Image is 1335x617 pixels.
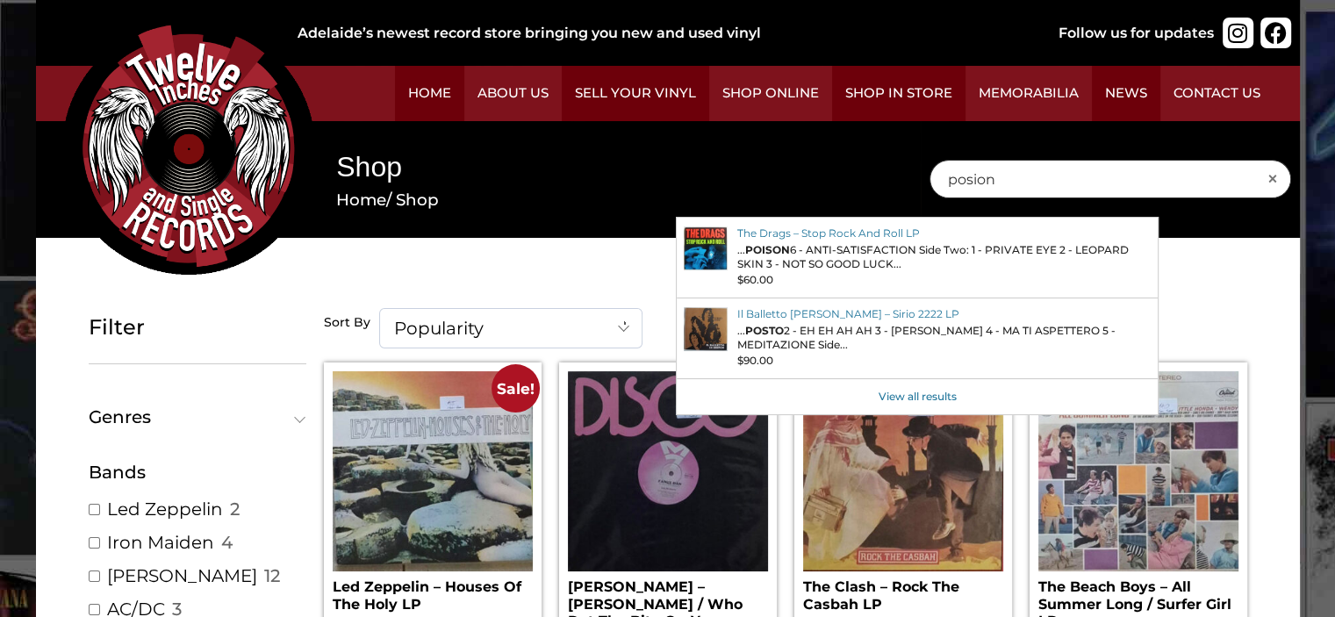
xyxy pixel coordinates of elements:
img: Ralph White – Fancy Dan / Who Put The Bite On You [568,371,768,571]
img: The Clash – Rock The Casbah LP [803,371,1003,571]
h2: The Clash – Rock The Casbah LP [803,571,1003,612]
input: Search [929,160,1291,198]
div: Bands [89,459,306,485]
span: 12 [264,564,280,587]
nav: Breadcrumb [336,188,876,212]
a: Home [336,190,386,210]
span: 2 [230,498,240,520]
div: Adelaide’s newest record store bringing you new and used vinyl [298,23,1001,44]
div: Follow us for updates [1059,23,1214,44]
h5: Sort By [324,315,370,331]
a: Iron Maiden [107,531,214,554]
a: About Us [464,66,562,121]
a: The Clash – Rock The Casbah LP [803,371,1003,612]
a: Home [395,66,464,121]
a: Contact Us [1160,66,1274,121]
span: × [1267,169,1291,190]
a: [PERSON_NAME] [107,564,257,587]
span: Popularity [379,308,642,348]
a: Sale! Led Zeppelin – Houses Of The Holy LP [333,371,533,612]
button: Genres [89,408,306,426]
span: Popularity [380,309,642,348]
a: Shop Online [709,66,832,121]
h2: Led Zeppelin – Houses Of The Holy LP [333,571,533,612]
a: View all results [677,379,1158,414]
a: Sell Your Vinyl [562,66,709,121]
h5: Filter [89,315,306,341]
img: The Beach Boys – All Summer Long / Surfer Girl LP [1038,371,1238,571]
span: Genres [89,408,298,426]
span: Sale! [492,364,540,413]
span: 4 [221,531,233,554]
img: Led Zeppelin – Houses Of The Holy LP [333,371,533,571]
a: Memorabilia [965,66,1092,121]
a: Led Zeppelin [107,498,223,520]
a: News [1092,66,1160,121]
a: Shop in Store [832,66,965,121]
h1: Shop [336,147,876,187]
